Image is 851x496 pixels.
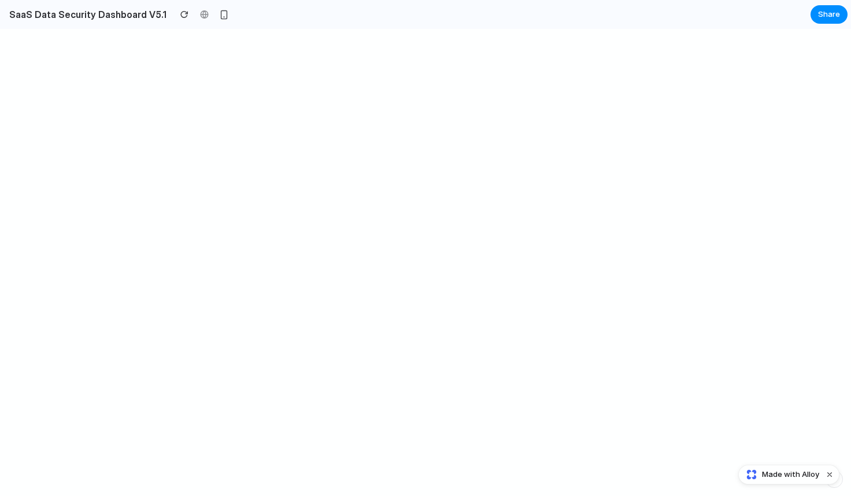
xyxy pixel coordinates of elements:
a: Made with Alloy [739,469,820,480]
button: Dismiss watermark [823,468,837,482]
h2: SaaS Data Security Dashboard V5.1 [5,8,166,21]
span: Made with Alloy [762,469,819,480]
span: Share [818,9,840,20]
button: Share [811,5,848,24]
